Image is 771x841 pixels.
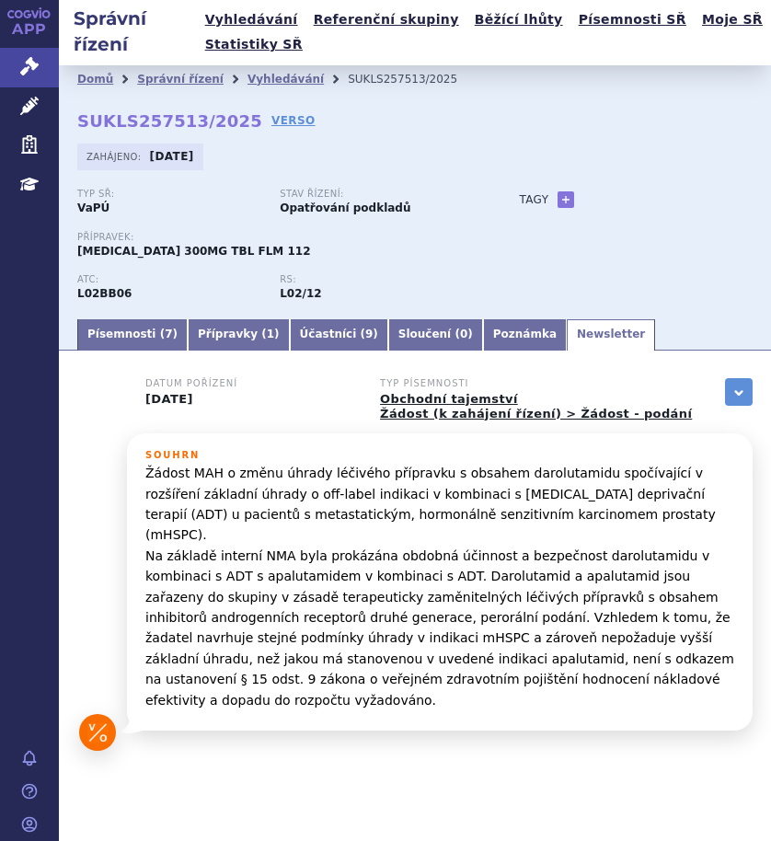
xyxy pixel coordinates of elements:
[365,328,373,340] span: 9
[77,245,311,258] span: [MEDICAL_DATA] 300MG TBL FLM 112
[145,463,734,710] p: Žádost MAH o změnu úhrady léčivého přípravku s obsahem darolutamidu spočívající v rozšíření zákla...
[573,7,692,32] a: Písemnosti SŘ
[188,319,290,351] a: Přípravky (1)
[380,392,518,406] a: Obchodní tajemství
[567,319,655,351] a: Newsletter
[86,149,144,164] span: Zahájeno:
[77,274,261,285] p: ATC:
[267,328,274,340] span: 1
[388,319,483,351] a: Sloučení (0)
[558,191,574,208] a: +
[165,328,172,340] span: 7
[145,378,357,389] h3: Datum pořízení
[308,7,465,32] a: Referenční skupiny
[280,274,464,285] p: RS:
[280,202,410,214] strong: Opatřování podkladů
[519,189,548,211] h3: Tagy
[271,111,316,130] a: VERSO
[150,150,194,163] strong: [DATE]
[59,6,200,57] h2: Správní řízení
[145,450,734,461] h3: Souhrn
[145,392,357,407] p: [DATE]
[247,73,324,86] a: Vyhledávání
[137,73,224,86] a: Správní řízení
[77,111,262,131] strong: SUKLS257513/2025
[200,32,308,57] a: Statistiky SŘ
[348,65,481,93] li: SUKLS257513/2025
[460,328,467,340] span: 0
[380,378,692,389] h3: Typ písemnosti
[77,319,188,351] a: Písemnosti (7)
[77,232,482,243] p: Přípravek:
[200,7,304,32] a: Vyhledávání
[290,319,388,351] a: Účastníci (9)
[725,378,753,406] a: zobrazit vše
[77,73,113,86] a: Domů
[696,7,768,32] a: Moje SŘ
[77,189,261,200] p: Typ SŘ:
[77,287,132,300] strong: DAROLUTAMID
[77,202,109,214] strong: VaPÚ
[280,189,464,200] p: Stav řízení:
[469,7,569,32] a: Běžící lhůty
[280,287,321,300] strong: inhibitory androgenových receptorů druhé generace, perorální podání
[483,319,567,351] a: Poznámka
[380,407,692,420] a: Žádost (k zahájení řízení) > Žádost - podání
